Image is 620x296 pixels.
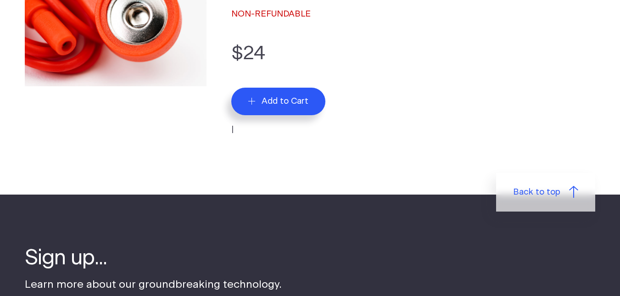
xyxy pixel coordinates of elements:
[513,186,560,199] span: Back to top
[231,10,311,18] span: NON-REFUNDABLE
[231,88,325,115] button: Add to Cart
[262,96,308,106] span: Add to Cart
[496,173,595,212] a: Back to top
[231,39,595,136] form: |
[25,244,282,273] h4: Sign up...
[231,39,595,68] p: $24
